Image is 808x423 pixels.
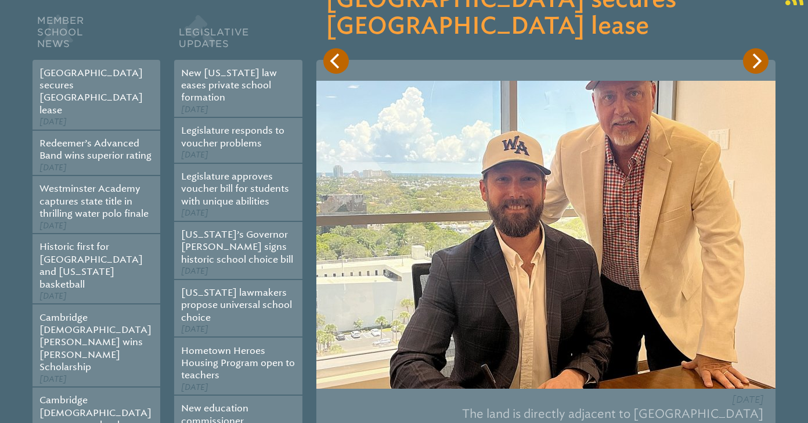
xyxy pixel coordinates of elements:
[181,287,292,323] a: [US_STATE] lawmakers propose universal school choice
[39,241,143,289] a: Historic first for [GEOGRAPHIC_DATA] and [US_STATE] basketball
[39,312,151,373] a: Cambridge [DEMOGRAPHIC_DATA][PERSON_NAME] wins [PERSON_NAME] Scholarship
[743,48,769,74] button: Next
[181,382,208,392] span: [DATE]
[39,221,67,231] span: [DATE]
[181,67,277,103] a: New [US_STATE] law eases private school formation
[39,163,67,173] span: [DATE]
[732,394,764,405] span: [DATE]
[33,12,160,60] h2: Member School News
[181,150,208,160] span: [DATE]
[181,125,284,148] a: Legislature responds to voucher problems
[181,105,208,114] span: [DATE]
[181,208,208,218] span: [DATE]
[181,229,293,265] a: [US_STATE]’s Governor [PERSON_NAME] signs historic school choice bill
[39,291,67,301] span: [DATE]
[39,183,149,219] a: Westminster Academy captures state title in thrilling water polo finale
[316,81,775,389] img: LaQuintaClosing-landscape_791_530_85_s_c1.jpeg
[39,374,67,384] span: [DATE]
[181,171,289,207] a: Legislature approves voucher bill for students with unique abilities
[181,345,295,381] a: Hometown Heroes Housing Program open to teachers
[181,266,208,276] span: [DATE]
[181,324,208,334] span: [DATE]
[39,117,67,127] span: [DATE]
[174,12,302,60] h2: Legislative Updates
[39,67,143,116] a: [GEOGRAPHIC_DATA] secures [GEOGRAPHIC_DATA] lease
[323,48,349,74] button: Previous
[39,138,151,161] a: Redeemer’s Advanced Band wins superior rating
